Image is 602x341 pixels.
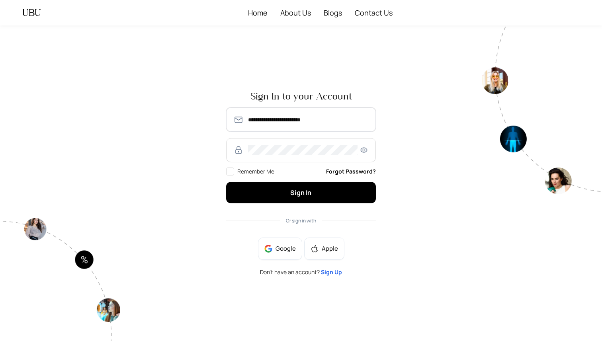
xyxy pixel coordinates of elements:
img: SmmOVPU3il4LzjOz1YszJ8A9TzvK+6qU9RAAAAAElFTkSuQmCC [234,115,243,125]
a: Forgot Password? [326,167,376,176]
a: Sign Up [321,268,342,276]
span: eye [359,146,369,154]
button: Sign In [226,182,376,203]
button: Google [258,238,302,260]
img: google-BnAmSPDJ.png [264,245,272,253]
span: Or sign in with [286,217,316,224]
span: apple [311,245,319,253]
span: Apple [322,244,338,253]
span: Remember Me [237,168,274,175]
span: Sign In to your Account [226,92,376,101]
span: Don’t have an account? [260,269,342,275]
img: RzWbU6KsXbv8M5bTtlu7p38kHlzSfb4MlcTUAAAAASUVORK5CYII= [234,145,243,155]
span: Google [276,244,296,253]
span: Sign In [290,188,311,197]
img: authpagecirlce2-Tt0rwQ38.png [482,25,602,194]
button: appleApple [304,238,344,260]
